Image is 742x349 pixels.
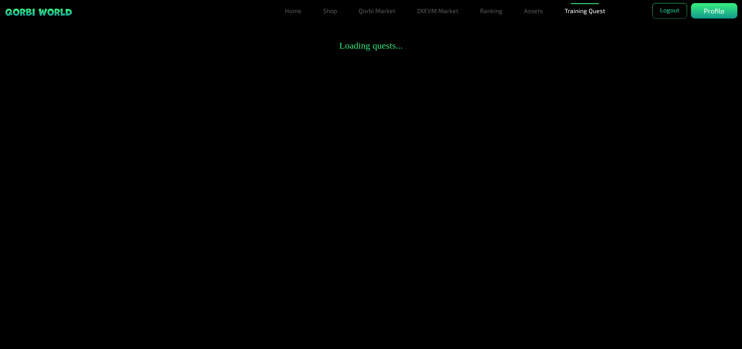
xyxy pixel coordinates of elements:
[356,3,398,19] a: Qorbi Market
[414,3,461,19] a: ZKEVM Market
[704,6,725,16] p: Profile
[521,3,546,19] a: Assets
[652,3,687,19] button: Logout
[477,3,505,19] a: Ranking
[562,3,608,19] a: Training Quest
[320,3,340,19] a: Shop
[5,8,73,17] img: sticky brand-logo
[282,3,305,19] a: Home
